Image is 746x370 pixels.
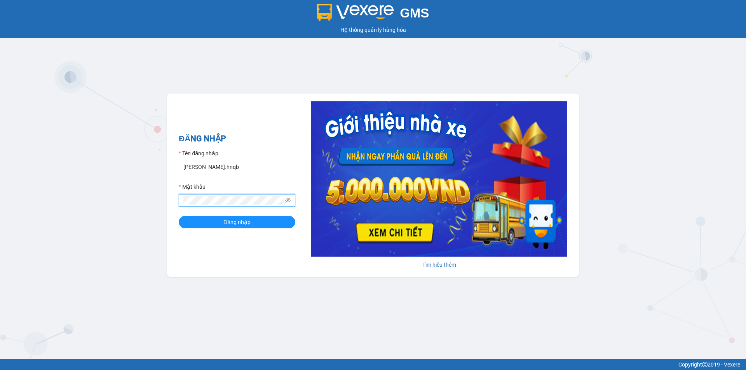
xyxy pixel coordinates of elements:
div: Copyright 2019 - Vexere [6,360,740,369]
img: banner-0 [311,101,567,257]
span: Đăng nhập [223,218,251,226]
a: GMS [317,12,429,18]
span: copyright [702,362,708,367]
img: logo 2 [317,4,394,21]
div: Tìm hiểu thêm [311,261,567,269]
span: eye-invisible [285,198,291,203]
label: Mật khẩu [179,182,206,191]
span: GMS [400,6,429,20]
button: Đăng nhập [179,216,295,228]
div: Hệ thống quản lý hàng hóa [2,26,744,34]
label: Tên đăng nhập [179,149,218,158]
input: Tên đăng nhập [179,161,295,173]
input: Mật khẩu [183,196,284,205]
h2: ĐĂNG NHẬP [179,132,295,145]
